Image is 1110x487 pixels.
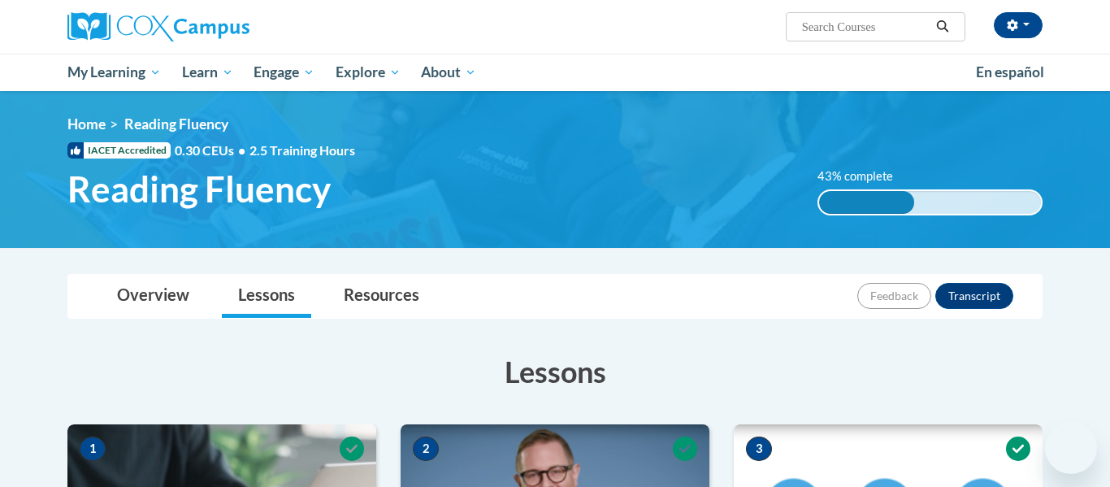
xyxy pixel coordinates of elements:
[171,54,244,91] a: Learn
[254,63,314,82] span: Engage
[238,142,245,158] span: •
[411,54,488,91] a: About
[175,141,249,159] span: 0.30 CEUs
[1045,422,1097,474] iframe: Button to launch messaging window
[101,275,206,318] a: Overview
[43,54,1067,91] div: Main menu
[800,17,930,37] input: Search Courses
[182,63,233,82] span: Learn
[249,142,355,158] span: 2.5 Training Hours
[994,12,1043,38] button: Account Settings
[336,63,401,82] span: Explore
[327,275,436,318] a: Resources
[67,12,249,41] img: Cox Campus
[421,63,476,82] span: About
[67,142,171,159] span: IACET Accredited
[124,115,228,133] span: Reading Fluency
[243,54,325,91] a: Engage
[325,54,411,91] a: Explore
[67,351,1043,392] h3: Lessons
[817,167,911,185] label: 43% complete
[80,437,106,461] span: 1
[67,115,106,133] a: Home
[67,12,376,41] a: Cox Campus
[857,283,931,309] button: Feedback
[57,54,171,91] a: My Learning
[222,275,311,318] a: Lessons
[976,63,1044,80] span: En español
[965,55,1055,89] a: En español
[746,437,772,461] span: 3
[67,63,161,82] span: My Learning
[67,167,331,211] span: Reading Fluency
[413,437,439,461] span: 2
[819,191,915,214] div: 43% complete
[935,283,1013,309] button: Transcript
[930,17,955,37] button: Search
